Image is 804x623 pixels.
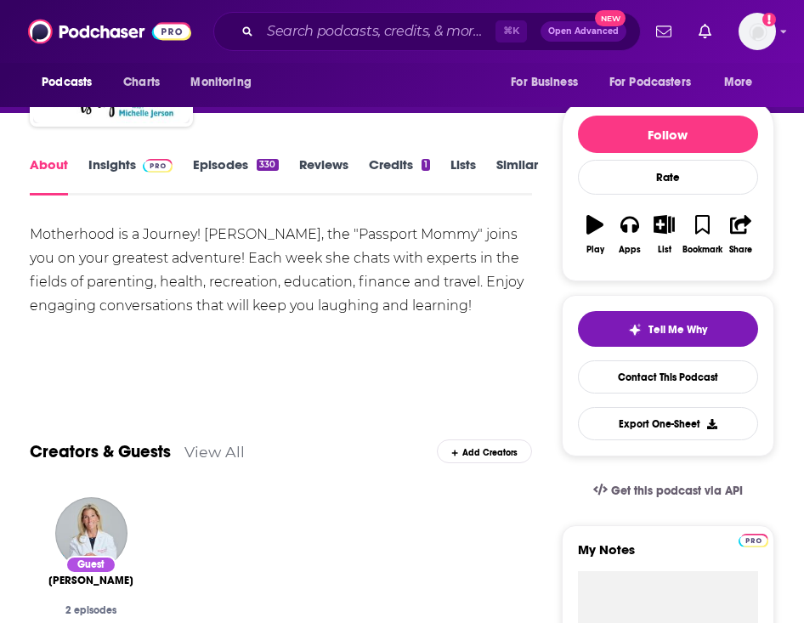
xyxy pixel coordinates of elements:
[598,66,716,99] button: open menu
[739,13,776,50] img: User Profile
[299,156,348,195] a: Reviews
[28,15,191,48] img: Podchaser - Follow, Share and Rate Podcasts
[495,20,527,42] span: ⌘ K
[88,156,173,195] a: InsightsPodchaser Pro
[30,156,68,195] a: About
[30,223,532,318] div: Motherhood is a Journey! [PERSON_NAME], the "Passport Mommy" joins you on your greatest adventure...
[450,156,476,195] a: Lists
[213,12,641,51] div: Search podcasts, credits, & more...
[648,323,707,337] span: Tell Me Why
[43,604,139,616] div: 2 episodes
[65,556,116,574] div: Guest
[499,66,599,99] button: open menu
[647,204,682,265] button: List
[422,159,430,171] div: 1
[739,13,776,50] button: Show profile menu
[682,245,722,255] div: Bookmark
[184,443,245,461] a: View All
[578,360,758,394] a: Contact This Podcast
[578,407,758,440] button: Export One-Sheet
[190,71,251,94] span: Monitoring
[609,71,691,94] span: For Podcasters
[42,71,92,94] span: Podcasts
[586,245,604,255] div: Play
[712,66,774,99] button: open menu
[578,116,758,153] button: Follow
[611,484,743,498] span: Get this podcast via API
[369,156,430,195] a: Credits1
[682,204,723,265] button: Bookmark
[30,441,171,462] a: Creators & Guests
[578,541,758,571] label: My Notes
[178,66,273,99] button: open menu
[580,470,756,512] a: Get this podcast via API
[724,71,753,94] span: More
[595,10,626,26] span: New
[729,245,752,255] div: Share
[112,66,170,99] a: Charts
[762,13,776,26] svg: Add a profile image
[649,17,678,46] a: Show notifications dropdown
[578,311,758,347] button: tell me why sparkleTell Me Why
[541,21,626,42] button: Open AdvancedNew
[723,204,758,265] button: Share
[578,160,758,195] div: Rate
[739,534,768,547] img: Podchaser Pro
[739,13,776,50] span: Logged in as oliviaschaefers
[123,71,160,94] span: Charts
[30,66,114,99] button: open menu
[692,17,718,46] a: Show notifications dropdown
[260,18,495,45] input: Search podcasts, credits, & more...
[511,71,578,94] span: For Business
[658,245,671,255] div: List
[257,159,278,171] div: 330
[613,204,648,265] button: Apps
[143,159,173,173] img: Podchaser Pro
[48,574,133,587] a: Dr. Alyssa Dweck
[578,204,613,265] button: Play
[496,156,538,195] a: Similar
[193,156,278,195] a: Episodes330
[628,323,642,337] img: tell me why sparkle
[48,574,133,587] span: [PERSON_NAME]
[739,531,768,547] a: Pro website
[55,497,127,569] img: Dr. Alyssa Dweck
[437,439,532,463] div: Add Creators
[619,245,641,255] div: Apps
[548,27,619,36] span: Open Advanced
